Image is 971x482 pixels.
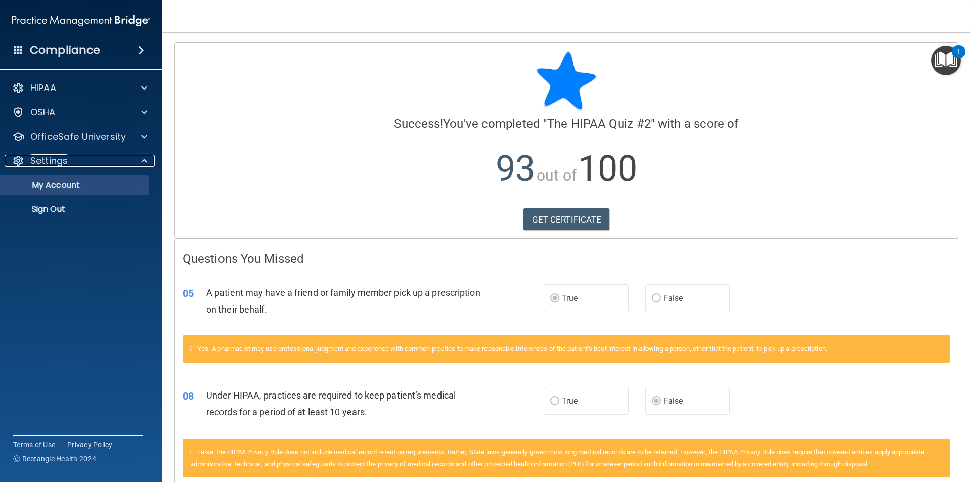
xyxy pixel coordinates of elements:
[13,440,55,450] a: Terms of Use
[652,295,661,302] input: False
[537,166,577,184] span: out of
[30,130,126,143] p: OfficeSafe University
[30,155,68,167] p: Settings
[183,390,194,402] span: 08
[12,82,147,94] a: HIPAA
[562,396,578,406] span: True
[496,148,535,189] span: 93
[12,130,147,143] a: OfficeSafe University
[920,412,959,451] iframe: Drift Widget Chat Controller
[550,398,559,405] input: True
[13,454,96,464] span: Ⓒ Rectangle Health 2024
[67,440,113,450] a: Privacy Policy
[12,155,147,167] a: Settings
[183,287,194,299] span: 05
[30,106,56,118] p: OSHA
[30,82,56,94] p: HIPAA
[562,293,578,303] span: True
[652,398,661,405] input: False
[931,46,961,75] button: Open Resource Center, 1 new notification
[394,117,443,131] span: Success!
[197,345,827,353] span: Yes. A pharmacist may use professional judgment and experience with common practice to make reaso...
[550,295,559,302] input: True
[183,117,950,130] h4: You've completed " " with a score of
[12,106,147,118] a: OSHA
[183,252,950,266] h4: Questions You Missed
[578,148,637,189] span: 100
[664,396,683,406] span: False
[30,43,100,57] h4: Compliance
[7,204,145,214] p: Sign Out
[12,11,150,31] img: PMB logo
[664,293,683,303] span: False
[206,287,480,315] span: A patient may have a friend or family member pick up a prescription on their behalf.
[190,448,924,468] span: False. the HIPAA Privacy Rule does not include medical record retention requirements. Rather, Sta...
[536,51,597,111] img: blue-star-rounded.9d042014.png
[206,390,456,417] span: Under HIPAA, practices are required to keep patient’s medical records for a period of at least 10...
[957,52,960,65] div: 1
[7,180,145,190] p: My Account
[523,208,610,231] a: GET CERTIFICATE
[547,117,651,131] span: The HIPAA Quiz #2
